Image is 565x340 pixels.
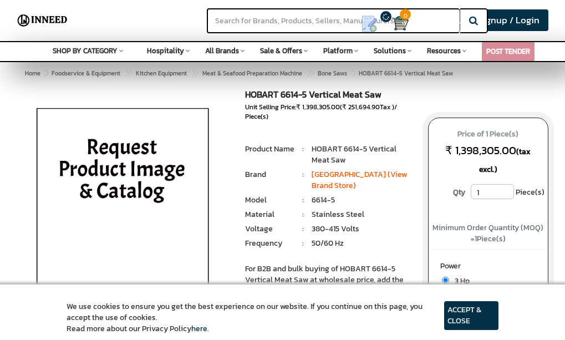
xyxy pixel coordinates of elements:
[447,184,471,201] label: Qty
[245,90,411,103] h1: HOBART 6614-5 Vertical Meat Saw
[245,195,295,206] li: Model
[486,46,530,57] a: POST TENDER
[445,142,516,159] span: ₹ 1,398,305.00
[361,16,378,32] img: Show My Quotes
[245,238,295,249] li: Frequency
[427,45,461,56] span: Resources
[295,169,312,180] li: :
[451,13,539,27] span: Buyer Signup / Login
[374,45,406,56] span: Solutions
[17,90,228,317] img: HOBART 6614-5 Vertical Meat Saw
[207,8,460,33] input: Search for Brands, Products, Sellers, Manufacturers...
[245,169,295,180] li: Brand
[136,69,187,78] span: Kitchen Equipment
[312,224,411,235] li: 380-415 Volts
[245,102,397,121] span: / Piece(s)
[315,67,349,80] a: Bone Saws
[296,102,340,112] span: ₹ 1,398,305.00
[295,209,312,220] li: :
[516,184,544,201] span: Piece(s)
[392,11,398,35] a: Cart 0
[260,45,302,56] span: Sale & Offers
[49,69,453,78] span: HOBART 6614-5 Vertical Meat Saw
[134,67,189,80] a: Kitchen Equipment
[449,275,470,287] span: 3 Hp
[312,209,411,220] li: Stainless Steel
[312,169,407,191] a: [GEOGRAPHIC_DATA] (View Brand Store)
[191,67,196,80] span: >
[245,263,411,308] p: For B2B and bulk buying of HOBART 6614-5 Vertical Meat Saw at wholesale price, add the item to yo...
[355,11,392,37] a: my Quotes
[124,67,130,80] span: >
[400,9,411,20] span: 0
[245,209,295,220] li: Material
[52,69,120,78] span: Foodservice & Equipment
[295,195,312,206] li: :
[295,224,312,235] li: :
[245,224,295,235] li: Voltage
[312,144,411,166] li: HOBART 6614-5 Vertical Meat Saw
[200,67,304,80] a: Meat & Seafood Preparation Machine
[295,238,312,249] li: :
[323,45,353,56] span: Platform
[440,261,536,275] label: Power
[147,45,184,56] span: Hospitality
[475,233,477,245] span: 1
[53,45,118,56] span: SHOP BY CATEGORY
[205,45,239,56] span: All Brands
[245,144,295,155] li: Product Name
[312,195,411,206] li: 6614-5
[245,103,411,121] div: Unit Selling Price: ( Tax )
[432,222,543,245] span: Minimum Order Quantity (MOQ) = Piece(s)
[23,67,43,80] a: Home
[191,323,207,334] a: here
[44,69,48,78] span: >
[202,69,302,78] span: Meat & Seafood Preparation Machine
[49,67,123,80] a: Foodservice & Equipment
[318,69,347,78] span: Bone Saws
[444,301,498,330] article: ACCEPT & CLOSE
[295,144,312,155] li: :
[351,67,357,80] span: >
[15,7,70,34] img: Inneed.Market
[342,102,380,112] span: ₹ 251,694.90
[67,301,444,334] article: We use cookies to ensure you get the best experience on our website. If you continue on this page...
[442,9,548,31] a: Buyer Signup / Login
[439,125,537,143] span: Price of 1 Piece(s)
[312,238,411,249] li: 50/60 Hz
[306,67,312,80] span: >
[392,15,409,32] img: Cart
